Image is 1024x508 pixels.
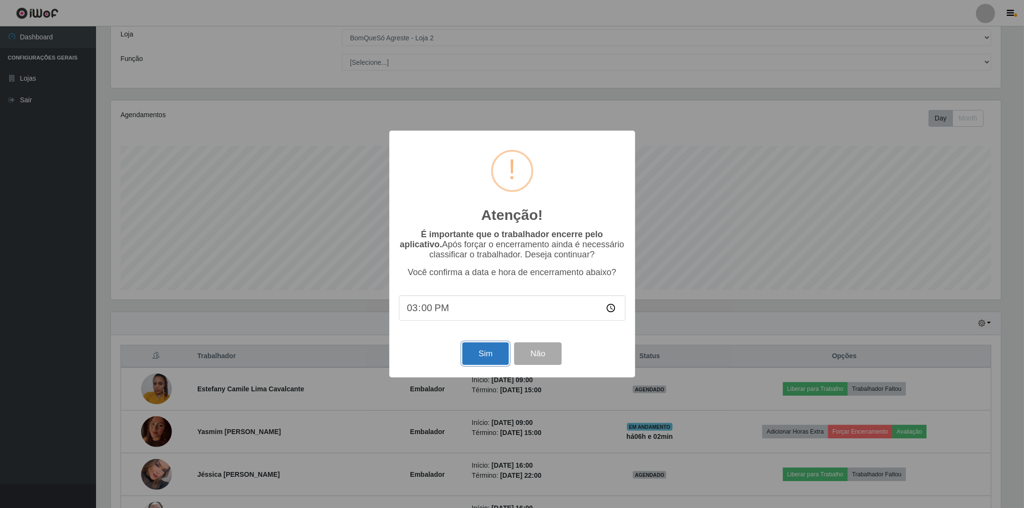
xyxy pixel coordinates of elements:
button: Não [514,342,562,365]
p: Após forçar o encerramento ainda é necessário classificar o trabalhador. Deseja continuar? [399,230,626,260]
p: Você confirma a data e hora de encerramento abaixo? [399,267,626,278]
h2: Atenção! [481,206,542,224]
b: É importante que o trabalhador encerre pelo aplicativo. [400,230,603,249]
button: Sim [462,342,509,365]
